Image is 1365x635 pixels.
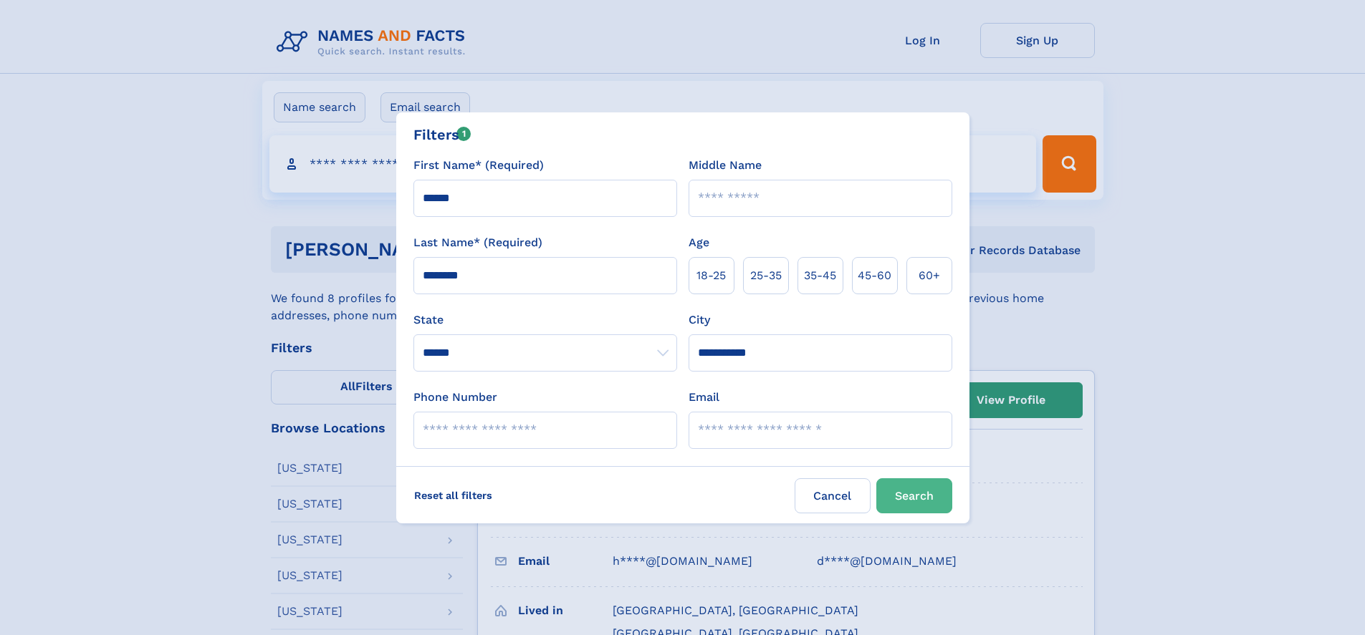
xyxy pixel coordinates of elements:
span: 18‑25 [696,267,726,284]
label: First Name* (Required) [413,157,544,174]
span: 25‑35 [750,267,782,284]
label: Cancel [795,478,871,513]
label: Reset all filters [405,478,502,513]
label: City [689,311,710,329]
label: Phone Number [413,389,497,406]
label: Middle Name [689,157,762,174]
span: 45‑60 [858,267,891,284]
div: Filters [413,124,471,145]
span: 35‑45 [804,267,836,284]
label: Email [689,389,719,406]
button: Search [876,478,952,513]
label: State [413,311,677,329]
label: Last Name* (Required) [413,234,542,251]
label: Age [689,234,709,251]
span: 60+ [919,267,940,284]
